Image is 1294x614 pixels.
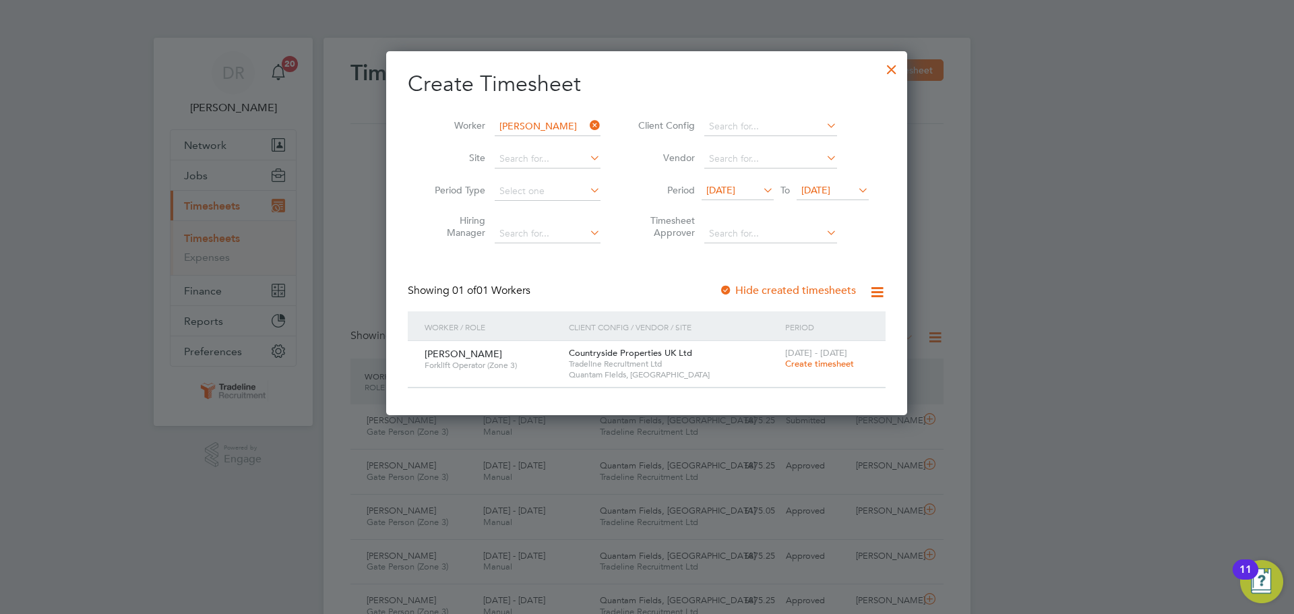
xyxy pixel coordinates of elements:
[634,214,695,239] label: Timesheet Approver
[634,152,695,164] label: Vendor
[425,214,485,239] label: Hiring Manager
[785,347,847,359] span: [DATE] - [DATE]
[565,311,782,342] div: Client Config / Vendor / Site
[569,347,692,359] span: Countryside Properties UK Ltd
[425,119,485,131] label: Worker
[452,284,476,297] span: 01 of
[421,311,565,342] div: Worker / Role
[1240,560,1283,603] button: Open Resource Center, 11 new notifications
[1239,570,1252,587] div: 11
[704,150,837,168] input: Search for...
[425,348,502,360] span: [PERSON_NAME]
[634,184,695,196] label: Period
[495,182,600,201] input: Select one
[782,311,872,342] div: Period
[704,224,837,243] input: Search for...
[706,184,735,196] span: [DATE]
[569,369,778,380] span: Quantam Fields, [GEOGRAPHIC_DATA]
[569,359,778,369] span: Tradeline Recruitment Ltd
[408,284,533,298] div: Showing
[495,224,600,243] input: Search for...
[452,284,530,297] span: 01 Workers
[785,358,854,369] span: Create timesheet
[801,184,830,196] span: [DATE]
[634,119,695,131] label: Client Config
[776,181,794,199] span: To
[425,360,559,371] span: Forklift Operator (Zone 3)
[495,117,600,136] input: Search for...
[495,150,600,168] input: Search for...
[425,152,485,164] label: Site
[719,284,856,297] label: Hide created timesheets
[408,70,886,98] h2: Create Timesheet
[425,184,485,196] label: Period Type
[704,117,837,136] input: Search for...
